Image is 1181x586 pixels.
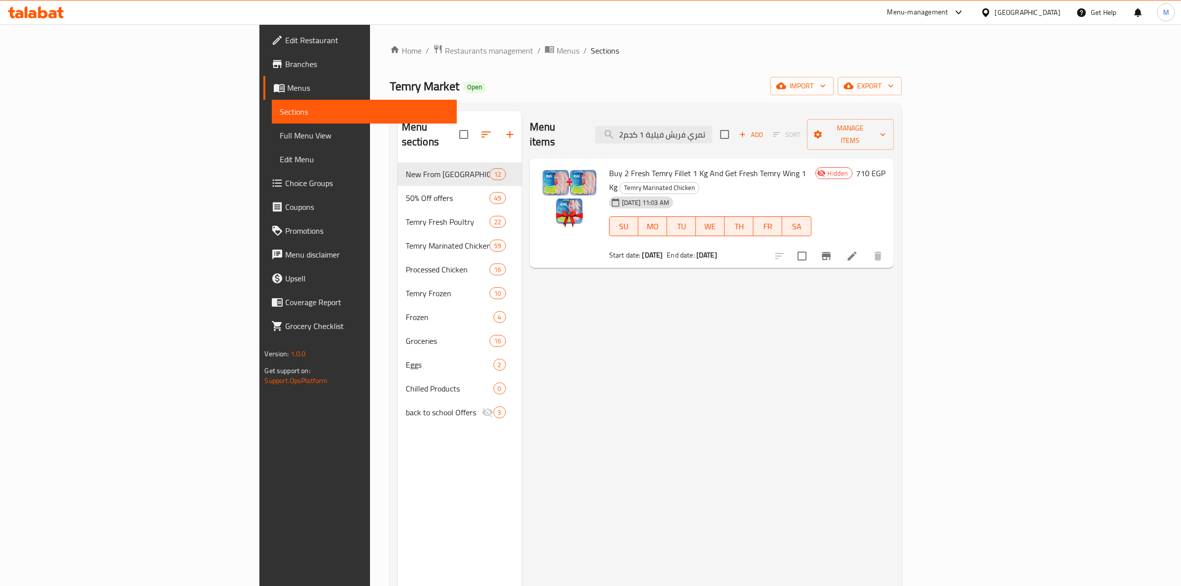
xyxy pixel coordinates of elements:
[398,353,522,377] div: Eggs2
[263,314,457,338] a: Grocery Checklist
[398,162,522,186] div: New From [GEOGRAPHIC_DATA]12
[285,34,449,46] span: Edit Restaurant
[725,216,753,236] button: TH
[398,186,522,210] div: 50% Off offers49
[642,219,663,234] span: MO
[792,246,812,266] span: Select to update
[474,123,498,146] span: Sort sections
[767,127,807,142] span: Select section first
[757,219,778,234] span: FR
[453,124,474,145] span: Select all sections
[398,305,522,329] div: Frozen4
[398,158,522,428] nav: Menu sections
[609,166,806,195] span: Buy 2 Fresh Temry Fillet 1 Kg And Get Fresh Temry Wing 1 Kg
[285,296,449,308] span: Coverage Report
[557,45,579,57] span: Menus
[285,177,449,189] span: Choice Groups
[398,377,522,400] div: Chilled Products0
[406,335,490,347] span: Groceries
[609,216,638,236] button: SU
[494,359,506,371] div: items
[263,171,457,195] a: Choice Groups
[490,168,505,180] div: items
[406,263,490,275] span: Processed Chicken
[490,287,505,299] div: items
[264,364,310,377] span: Get support on:
[285,249,449,260] span: Menu disclaimer
[494,408,505,417] span: 3
[530,120,583,149] h2: Menu items
[463,81,486,93] div: Open
[490,263,505,275] div: items
[406,406,482,418] span: back to school Offers
[280,106,449,118] span: Sections
[735,127,767,142] span: Add item
[494,406,506,418] div: items
[614,219,634,234] span: SU
[406,287,490,299] span: Temry Frozen
[671,219,692,234] span: TU
[667,216,696,236] button: TU
[696,249,717,261] b: [DATE]
[285,201,449,213] span: Coupons
[618,198,673,207] span: [DATE] 11:03 AM
[887,6,948,18] div: Menu-management
[272,100,457,124] a: Sections
[838,77,902,95] button: export
[494,313,505,322] span: 4
[398,234,522,258] div: Temry Marinated Chicken59
[263,195,457,219] a: Coupons
[846,80,894,92] span: export
[490,241,505,251] span: 59
[490,265,505,274] span: 16
[545,44,579,57] a: Menus
[738,129,764,140] span: Add
[390,44,902,57] nav: breadcrumb
[406,168,490,180] span: New From [GEOGRAPHIC_DATA]
[285,272,449,284] span: Upsell
[406,359,494,371] div: Eggs
[824,169,852,178] span: Hidden
[398,281,522,305] div: Temry Frozen10
[272,147,457,171] a: Edit Menu
[815,122,885,147] span: Manage items
[807,119,893,150] button: Manage items
[490,217,505,227] span: 22
[285,320,449,332] span: Grocery Checklist
[1163,7,1169,18] span: M
[490,240,505,252] div: items
[857,166,886,180] h6: 710 EGP
[406,311,494,323] span: Frozen
[583,45,587,57] li: /
[995,7,1060,18] div: [GEOGRAPHIC_DATA]
[778,80,826,92] span: import
[696,216,725,236] button: WE
[291,347,306,360] span: 1.0.0
[609,249,641,261] span: Start date:
[263,290,457,314] a: Coverage Report
[490,335,505,347] div: items
[285,225,449,237] span: Promotions
[280,130,449,141] span: Full Menu View
[866,244,890,268] button: delete
[753,216,782,236] button: FR
[272,124,457,147] a: Full Menu View
[770,77,834,95] button: import
[406,240,490,252] span: Temry Marinated Chicken
[700,219,721,234] span: WE
[287,82,449,94] span: Menus
[494,360,505,370] span: 2
[406,216,490,228] span: Temry Fresh Poultry
[398,400,522,424] div: back to school Offers3
[280,153,449,165] span: Edit Menu
[463,83,486,91] span: Open
[494,311,506,323] div: items
[595,126,712,143] input: search
[263,52,457,76] a: Branches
